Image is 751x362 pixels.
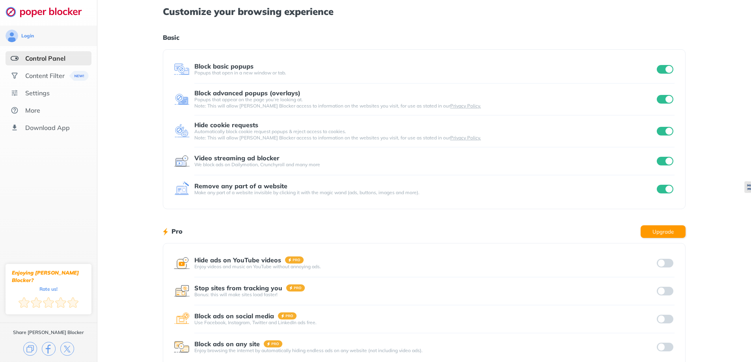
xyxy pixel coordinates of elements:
[194,291,656,298] div: Bonus: this will make sites load faster!
[13,329,84,336] div: Share [PERSON_NAME] Blocker
[163,32,686,43] h1: Basic
[174,91,190,107] img: feature icon
[163,6,686,17] h1: Customize your browsing experience
[194,97,656,109] div: Popups that appear on the page you’re looking at. Note: This will allow [PERSON_NAME] Blocker acc...
[194,121,258,128] div: Hide cookie requests
[194,264,656,270] div: Enjoy videos and music on YouTube without annoying ads.
[11,124,19,132] img: download-app.svg
[69,71,88,81] img: menuBanner.svg
[174,311,190,327] img: feature icon
[11,106,19,114] img: about.svg
[286,284,305,291] img: pro-badge.svg
[60,342,74,356] img: x.svg
[12,269,85,284] div: Enjoying [PERSON_NAME] Blocker?
[174,153,190,169] img: feature icon
[264,340,283,347] img: pro-badge.svg
[174,283,190,299] img: feature icon
[171,226,183,236] h1: Pro
[641,225,686,238] button: Upgrade
[21,33,34,39] div: Login
[194,340,260,347] div: Block ads on any site
[194,182,287,189] div: Remove any part of a website
[174,339,190,355] img: feature icon
[194,312,274,319] div: Block ads on social media
[194,256,281,264] div: Hide ads on YouTube videos
[194,63,253,70] div: Block basic popups
[194,319,656,326] div: Use Facebook, Instagram, Twitter and LinkedIn ads free.
[6,30,18,42] img: avatar.svg
[42,342,56,356] img: facebook.svg
[25,54,65,62] div: Control Panel
[194,284,282,291] div: Stop sites from tracking you
[450,135,481,141] a: Privacy Policy.
[194,347,656,354] div: Enjoy browsing the internet by automatically hiding endless ads on any website (not including vid...
[11,89,19,97] img: settings.svg
[194,128,656,141] div: Automatically block cookie request popups & reject access to cookies. Note: This will allow [PERS...
[194,189,656,196] div: Make any part of a website invisible by clicking it with the magic wand (ads, buttons, images and...
[194,154,280,162] div: Video streaming ad blocker
[194,89,300,97] div: Block advanced popups (overlays)
[25,89,50,97] div: Settings
[285,256,304,264] img: pro-badge.svg
[11,54,19,62] img: features-selected.svg
[25,72,65,80] div: Content Filter
[6,6,90,17] img: logo-webpage.svg
[174,61,190,77] img: feature icon
[450,103,481,109] a: Privacy Policy.
[39,287,58,291] div: Rate us!
[163,227,168,236] img: lighting bolt
[174,181,190,197] img: feature icon
[25,106,40,114] div: More
[11,72,19,80] img: social.svg
[194,70,656,76] div: Popups that open in a new window or tab.
[194,162,656,168] div: We block ads on Dailymotion, Crunchyroll and many more
[174,255,190,271] img: feature icon
[278,312,297,319] img: pro-badge.svg
[25,124,70,132] div: Download App
[174,123,190,139] img: feature icon
[23,342,37,356] img: copy.svg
